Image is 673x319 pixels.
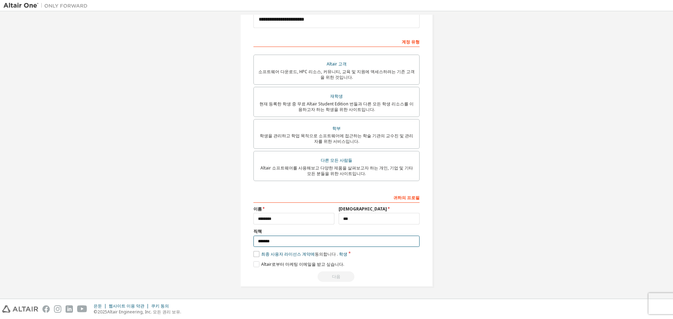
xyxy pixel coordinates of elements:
font: Altair Engineering, Inc. 모든 권리 보유. [107,309,181,315]
font: 계정 유형 [402,39,420,45]
font: [DEMOGRAPHIC_DATA] [339,206,387,212]
font: 2025 [97,309,107,315]
img: 알타이르 원 [4,2,91,9]
font: 재학생 [330,93,343,99]
font: Altair로부터 마케팅 이메일을 받고 싶습니다. [261,261,344,267]
font: 학생 [339,251,347,257]
font: 웹사이트 이용 약관 [109,303,144,309]
img: altair_logo.svg [2,305,38,313]
font: Altair 고객 [327,61,347,67]
font: 소프트웨어 다운로드, HPC 리소스, 커뮤니티, 교육 및 지원에 액세스하려는 기존 고객을 위한 것입니다. [258,69,415,80]
font: 은둔 [94,303,102,309]
img: facebook.svg [42,305,50,313]
font: 학생을 관리하고 학업 목적으로 소프트웨어에 접근하는 학술 기관의 교수진 및 관리자를 위한 서비스입니다. [260,133,413,144]
font: 최종 사용자 라이선스 계약에 [261,251,315,257]
font: © [94,309,97,315]
img: youtube.svg [77,305,87,313]
font: 현재 등록한 학생 중 무료 Altair Student Edition 번들과 다른 모든 학생 리소스를 이용하고자 하는 학생을 위한 사이트입니다. [259,101,414,112]
font: Altair 소프트웨어를 사용해보고 다양한 제품을 살펴보고자 하는 개인, 기업 및 기타 모든 분들을 위한 사이트입니다. [260,165,413,176]
font: 귀하의 프로필 [393,195,420,201]
font: 이름 [253,206,262,212]
font: 쿠키 동의 [151,303,169,309]
div: Read and acccept EULA to continue [253,271,420,282]
img: linkedin.svg [66,305,73,313]
img: instagram.svg [54,305,61,313]
font: 다른 모든 사람들 [321,157,352,163]
font: 직책 [253,228,262,234]
font: 동의합니다 . [315,251,338,257]
font: 학부 [332,125,341,131]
